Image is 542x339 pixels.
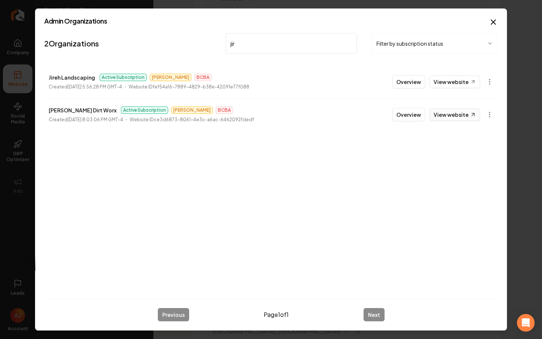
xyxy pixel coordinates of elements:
p: Jireh Landscaping [49,73,95,82]
a: 2Organizations [44,38,99,49]
button: Overview [392,75,425,88]
time: [DATE] 5:56:28 PM GMT-4 [67,84,122,90]
p: [PERSON_NAME] Dirt Worx [49,106,117,115]
span: Active Subscription [121,106,168,114]
time: [DATE] 8:03:06 PM GMT-4 [67,117,123,122]
a: View website [430,76,480,88]
p: Website ID fef54a16-7889-4829-b38e-42091e77f088 [129,83,249,91]
h2: Admin Organizations [44,18,498,24]
span: BCBA [194,74,212,81]
span: Page 1 of 1 [264,310,289,319]
p: Website ID ce3d6873-8061-4e3c-a6ac-6462092fdedf [130,116,254,123]
span: [PERSON_NAME] [171,106,213,114]
p: Created [49,116,123,123]
a: View website [430,108,480,121]
span: [PERSON_NAME] [150,74,191,81]
p: Created [49,83,122,91]
span: BCBA [216,106,233,114]
input: Search by name or ID [226,33,357,54]
span: Active Subscription [100,74,147,81]
button: Overview [392,108,425,121]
